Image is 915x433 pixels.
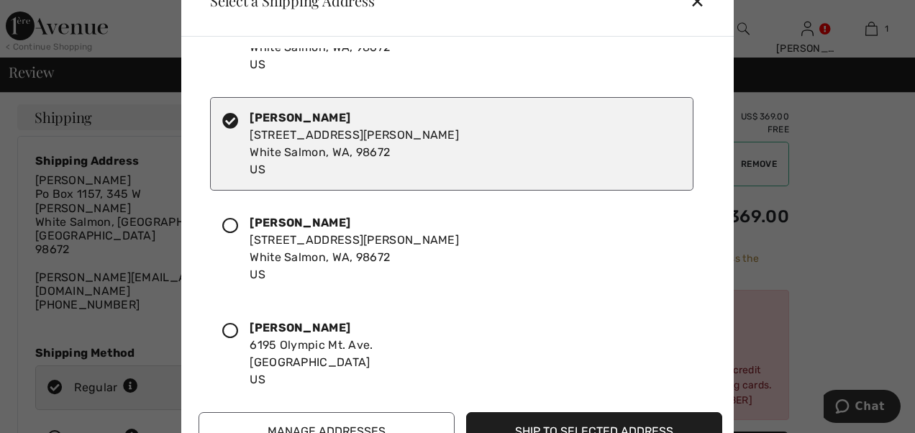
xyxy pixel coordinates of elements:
strong: [PERSON_NAME] [250,216,350,229]
strong: [PERSON_NAME] [250,321,350,334]
strong: [PERSON_NAME] [250,111,350,124]
span: Chat [32,10,61,23]
div: 6195 Olympic Mt. Ave. [GEOGRAPHIC_DATA] US [250,319,373,388]
div: [STREET_ADDRESS][PERSON_NAME] White Salmon, WA, 98672 US [250,214,459,283]
div: [STREET_ADDRESS][PERSON_NAME] White Salmon, WA, 98672 US [250,109,459,178]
